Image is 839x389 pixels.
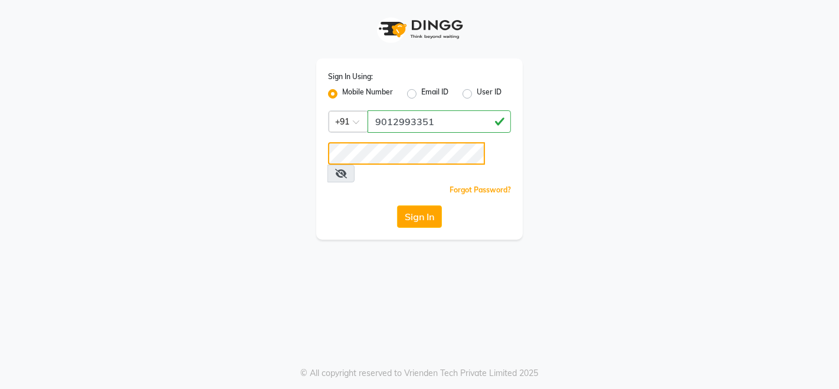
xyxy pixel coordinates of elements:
[421,87,448,101] label: Email ID
[372,12,467,47] img: logo1.svg
[328,71,373,82] label: Sign In Using:
[368,110,511,133] input: Username
[342,87,393,101] label: Mobile Number
[450,185,511,194] a: Forgot Password?
[328,142,485,165] input: Username
[477,87,502,101] label: User ID
[397,205,442,228] button: Sign In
